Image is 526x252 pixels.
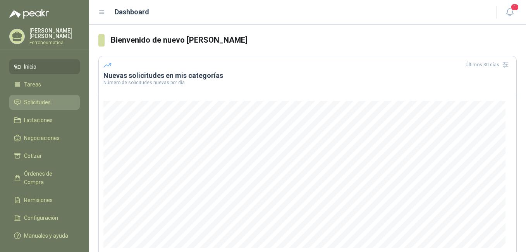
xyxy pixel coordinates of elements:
span: Órdenes de Compra [24,169,72,186]
h1: Dashboard [115,7,149,17]
span: Negociaciones [24,134,60,142]
div: Últimos 30 días [466,59,512,71]
a: Manuales y ayuda [9,228,80,243]
a: Cotizar [9,148,80,163]
a: Remisiones [9,193,80,207]
span: Solicitudes [24,98,51,107]
span: Inicio [24,62,36,71]
p: Número de solicitudes nuevas por día [103,80,512,85]
a: Inicio [9,59,80,74]
p: [PERSON_NAME] [PERSON_NAME] [29,28,80,39]
a: Configuración [9,211,80,225]
span: Cotizar [24,152,42,160]
a: Solicitudes [9,95,80,110]
a: Licitaciones [9,113,80,128]
button: 1 [503,5,517,19]
h3: Nuevas solicitudes en mis categorías [103,71,512,80]
a: Órdenes de Compra [9,166,80,190]
h3: Bienvenido de nuevo [PERSON_NAME] [111,34,517,46]
span: Remisiones [24,196,53,204]
img: Logo peakr [9,9,49,19]
span: Tareas [24,80,41,89]
span: Manuales y ayuda [24,231,68,240]
span: Licitaciones [24,116,53,124]
a: Tareas [9,77,80,92]
p: Ferroneumatica [29,40,80,45]
a: Negociaciones [9,131,80,145]
span: Configuración [24,214,58,222]
span: 1 [511,3,519,11]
